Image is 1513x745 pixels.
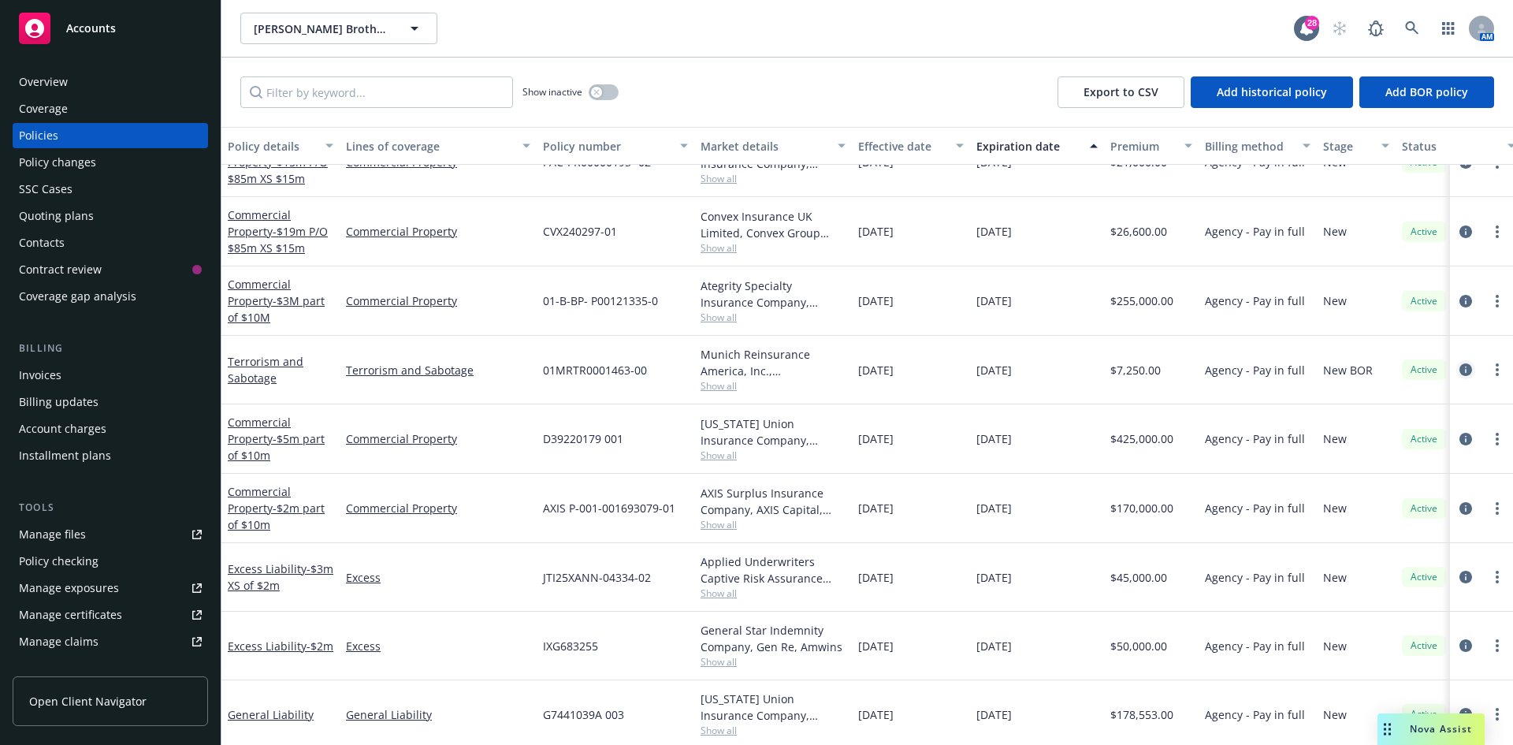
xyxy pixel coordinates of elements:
[858,223,894,240] span: [DATE]
[13,576,208,601] span: Manage exposures
[66,22,116,35] span: Accounts
[13,123,208,148] a: Policies
[1402,138,1498,155] div: Status
[19,416,106,441] div: Account charges
[346,500,530,516] a: Commercial Property
[543,569,651,586] span: JTI25XANN-04334-02
[1323,569,1347,586] span: New
[346,362,530,378] a: Terrorism and Sabotage
[1408,294,1440,308] span: Active
[228,561,333,593] a: Excess Liability
[228,354,303,386] a: Terrorism and Sabotage
[1359,76,1494,108] button: Add BOR policy
[19,230,65,255] div: Contacts
[701,208,846,241] div: Convex Insurance UK Limited, Convex Group Limited, Paragon Insurance Holdings, Amwins
[19,549,99,574] div: Policy checking
[976,362,1012,378] span: [DATE]
[701,138,828,155] div: Market details
[543,292,658,309] span: 01-B-BP- P00121335-0
[228,484,325,532] a: Commercial Property
[228,224,328,255] span: - $19m P/O $85m XS $15m
[19,576,119,601] div: Manage exposures
[13,500,208,516] div: Tools
[976,569,1012,586] span: [DATE]
[1377,713,1397,745] div: Drag to move
[228,415,325,463] a: Commercial Property
[346,638,530,654] a: Excess
[254,20,390,37] span: [PERSON_NAME] Brothers, LLC
[1191,76,1353,108] button: Add historical policy
[228,207,328,255] a: Commercial Property
[13,443,208,468] a: Installment plans
[13,203,208,229] a: Quoting plans
[1205,292,1305,309] span: Agency - Pay in full
[1396,13,1428,44] a: Search
[852,127,970,165] button: Effective date
[1324,13,1355,44] a: Start snowing
[1408,225,1440,239] span: Active
[858,430,894,447] span: [DATE]
[240,13,437,44] button: [PERSON_NAME] Brothers, LLC
[543,430,623,447] span: D39220179 001
[1317,127,1396,165] button: Stage
[1408,363,1440,377] span: Active
[701,622,846,655] div: General Star Indemnity Company, Gen Re, Amwins
[543,706,624,723] span: G7441039A 003
[701,311,846,324] span: Show all
[1084,84,1158,99] span: Export to CSV
[701,655,846,669] span: Show all
[1456,499,1475,518] a: circleInformation
[13,284,208,309] a: Coverage gap analysis
[1323,223,1347,240] span: New
[340,127,537,165] button: Lines of coverage
[13,230,208,255] a: Contacts
[13,177,208,202] a: SSC Cases
[13,257,208,282] a: Contract review
[228,138,316,155] div: Policy details
[1205,569,1305,586] span: Agency - Pay in full
[13,549,208,574] a: Policy checking
[1410,722,1472,736] span: Nova Assist
[701,415,846,449] div: [US_STATE] Union Insurance Company, Chubb Group, Amwins
[13,6,208,50] a: Accounts
[19,629,99,654] div: Manage claims
[1110,362,1161,378] span: $7,250.00
[976,138,1080,155] div: Expiration date
[858,362,894,378] span: [DATE]
[1488,430,1507,449] a: more
[346,223,530,240] a: Commercial Property
[701,278,846,311] div: Ategrity Specialty Insurance Company, Ategrity Specialty Insurance Company, Amwins
[1110,138,1175,155] div: Premium
[1323,292,1347,309] span: New
[701,691,846,724] div: [US_STATE] Union Insurance Company, Chubb Group, Amwins
[858,138,946,155] div: Effective date
[1205,362,1305,378] span: Agency - Pay in full
[13,389,208,415] a: Billing updates
[701,553,846,587] div: Applied Underwriters Captive Risk Assurance Company, Inc., Applied Underwriters, Amwins
[19,69,68,95] div: Overview
[1408,501,1440,516] span: Active
[19,177,72,202] div: SSC Cases
[858,706,894,723] span: [DATE]
[307,639,333,654] span: - $2m
[1104,127,1199,165] button: Premium
[543,223,617,240] span: CVX240297-01
[976,223,1012,240] span: [DATE]
[1205,500,1305,516] span: Agency - Pay in full
[701,724,846,737] span: Show all
[701,449,846,462] span: Show all
[1205,223,1305,240] span: Agency - Pay in full
[976,292,1012,309] span: [DATE]
[221,127,340,165] button: Policy details
[19,284,136,309] div: Coverage gap analysis
[1110,223,1167,240] span: $26,600.00
[522,85,582,99] span: Show inactive
[1488,499,1507,518] a: more
[346,569,530,586] a: Excess
[701,172,846,185] span: Show all
[13,363,208,388] a: Invoices
[1385,84,1468,99] span: Add BOR policy
[858,292,894,309] span: [DATE]
[1456,360,1475,379] a: circleInformation
[228,277,325,325] a: Commercial Property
